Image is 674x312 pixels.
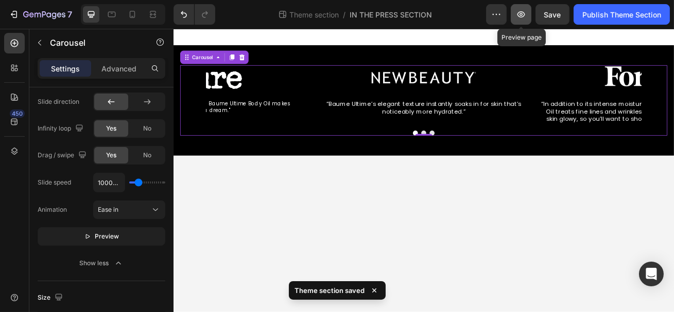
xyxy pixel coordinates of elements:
[535,4,569,25] button: Save
[4,4,77,25] button: 7
[178,88,440,107] p: “Baume Ultime’s elegant texture instantly soaks in for skin that’s noticeably more hydrated.”
[38,122,85,136] div: Infinity loop
[582,9,661,20] div: Publish Theme Section
[67,8,72,21] p: 7
[80,258,124,268] div: Show less
[316,126,322,132] button: Dot
[93,200,165,219] button: Ease in
[38,178,71,187] div: Slide speed
[38,291,65,305] div: Size
[295,285,365,296] p: Theme section saved
[50,36,137,49] p: Carousel
[296,126,302,132] button: Dot
[98,206,118,213] span: Ease in
[38,97,79,106] div: Slide direction
[639,262,664,286] div: Open Intercom Messenger
[101,63,136,74] p: Advanced
[174,4,215,25] div: Undo/Redo
[350,9,433,20] span: IN THE PRESS SECTION
[143,151,151,160] span: No
[343,9,346,20] span: /
[38,205,67,214] div: Animation
[519,45,647,76] img: gempages_479927666422580021-cb1b984b-7f15-4ddb-ac3f-1916ed8c1528.png
[38,227,165,246] button: Preview
[51,63,80,74] p: Settings
[544,10,561,19] span: Save
[574,4,670,25] button: Publish Theme Section
[38,149,89,162] div: Drag / swipe
[38,254,165,272] button: Show less
[95,231,119,242] span: Preview
[288,9,341,20] span: Theme section
[245,45,373,76] img: gempages_479927666422580021-49536e46-5445-45dd-885f-dc0b994d9faf.png
[21,31,51,40] div: Carousel
[106,151,116,160] span: Yes
[10,109,25,118] div: 450
[306,126,312,132] button: Dot
[174,29,674,312] iframe: Design area
[106,124,116,133] span: Yes
[94,173,125,192] input: Auto
[143,124,151,133] span: No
